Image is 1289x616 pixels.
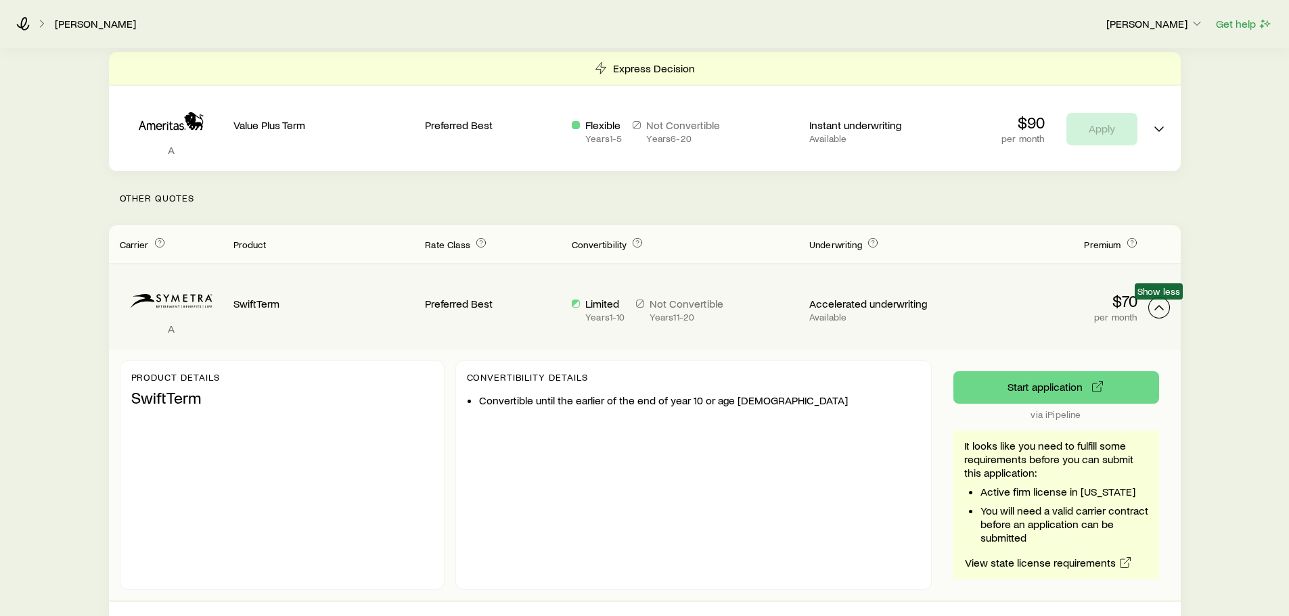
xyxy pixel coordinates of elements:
p: Convertibility Details [467,372,920,383]
li: Active firm license in [US_STATE] [980,485,1148,498]
button: Apply [1066,113,1137,145]
p: It looks like you need to fulfill some requirements before you can submit this application: [964,439,1148,479]
a: [PERSON_NAME] [54,18,137,30]
button: Get help [1215,16,1273,32]
p: Express Decision [613,62,695,75]
p: Instant underwriting [809,118,945,132]
p: Available [809,133,945,144]
p: Years 1 - 10 [585,312,625,323]
span: Carrier [120,239,149,250]
p: SwiftTerm [233,297,415,310]
p: Years 6 - 20 [646,133,720,144]
p: Product details [131,372,433,383]
button: [PERSON_NAME] [1106,16,1204,32]
p: Preferred Best [425,118,561,132]
p: Limited [585,297,625,310]
span: Underwriting [809,239,862,250]
p: Value Plus Term [233,118,415,132]
p: A [120,322,223,335]
p: SwiftTerm [131,388,433,407]
p: Preferred Best [425,297,561,310]
span: Convertibility [572,239,627,250]
span: Product [233,239,267,250]
p: Other Quotes [109,171,1181,225]
p: $70 [956,291,1137,310]
p: Not Convertible [646,118,720,132]
div: Term quotes [109,52,1181,171]
p: $90 [1001,113,1044,132]
span: Rate Class [425,239,470,250]
p: Not Convertible [650,297,723,310]
p: Years 11 - 20 [650,312,723,323]
button: via iPipeline [953,371,1159,404]
p: Flexible [585,118,622,132]
li: You will need a valid carrier contract before an application can be submitted [980,504,1148,544]
span: Premium [1084,239,1121,250]
p: per month [1001,133,1044,144]
p: Accelerated underwriting [809,297,945,310]
li: Convertible until the earlier of the end of year 10 or age [DEMOGRAPHIC_DATA] [479,394,920,407]
p: A [120,143,223,157]
p: Available [809,312,945,323]
a: View state license requirements [964,555,1133,571]
p: per month [956,312,1137,323]
p: [PERSON_NAME] [1106,17,1204,30]
p: Years 1 - 5 [585,133,622,144]
span: Show less [1137,286,1180,297]
p: via iPipeline [953,409,1159,420]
